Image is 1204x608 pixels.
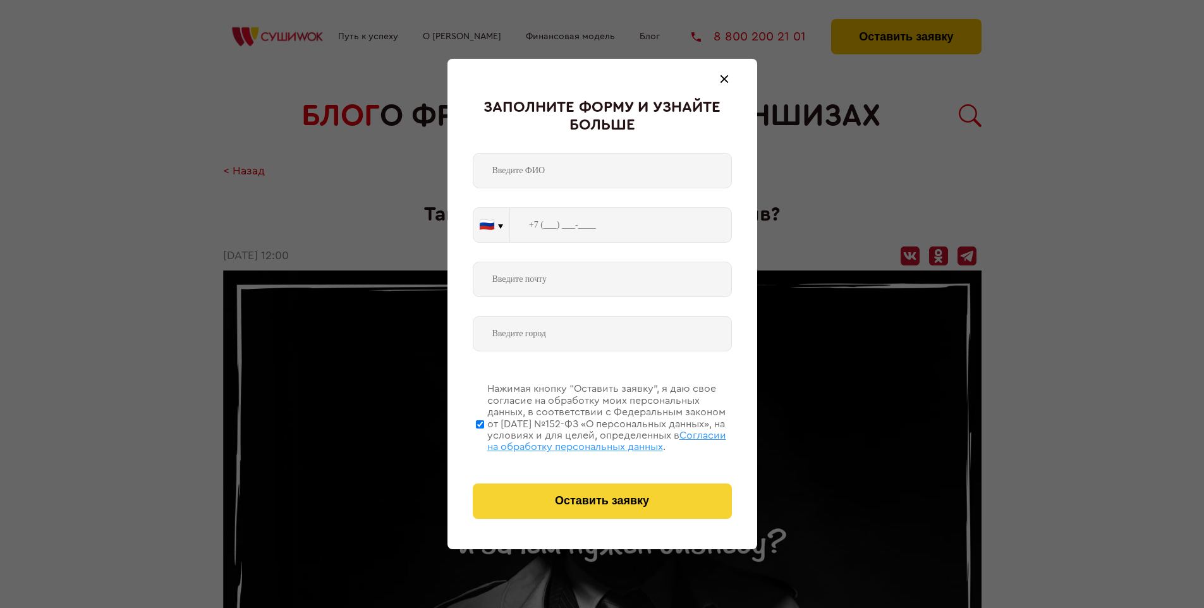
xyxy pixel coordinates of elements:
div: Заполните форму и узнайте больше [473,99,732,134]
input: Введите город [473,316,732,351]
input: Введите ФИО [473,153,732,188]
button: 🇷🇺 [473,208,509,242]
div: Нажимая кнопку “Оставить заявку”, я даю свое согласие на обработку моих персональных данных, в со... [487,383,732,453]
input: Введите почту [473,262,732,297]
button: Оставить заявку [473,483,732,519]
span: Согласии на обработку персональных данных [487,430,726,452]
input: +7 (___) ___-____ [510,207,732,243]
